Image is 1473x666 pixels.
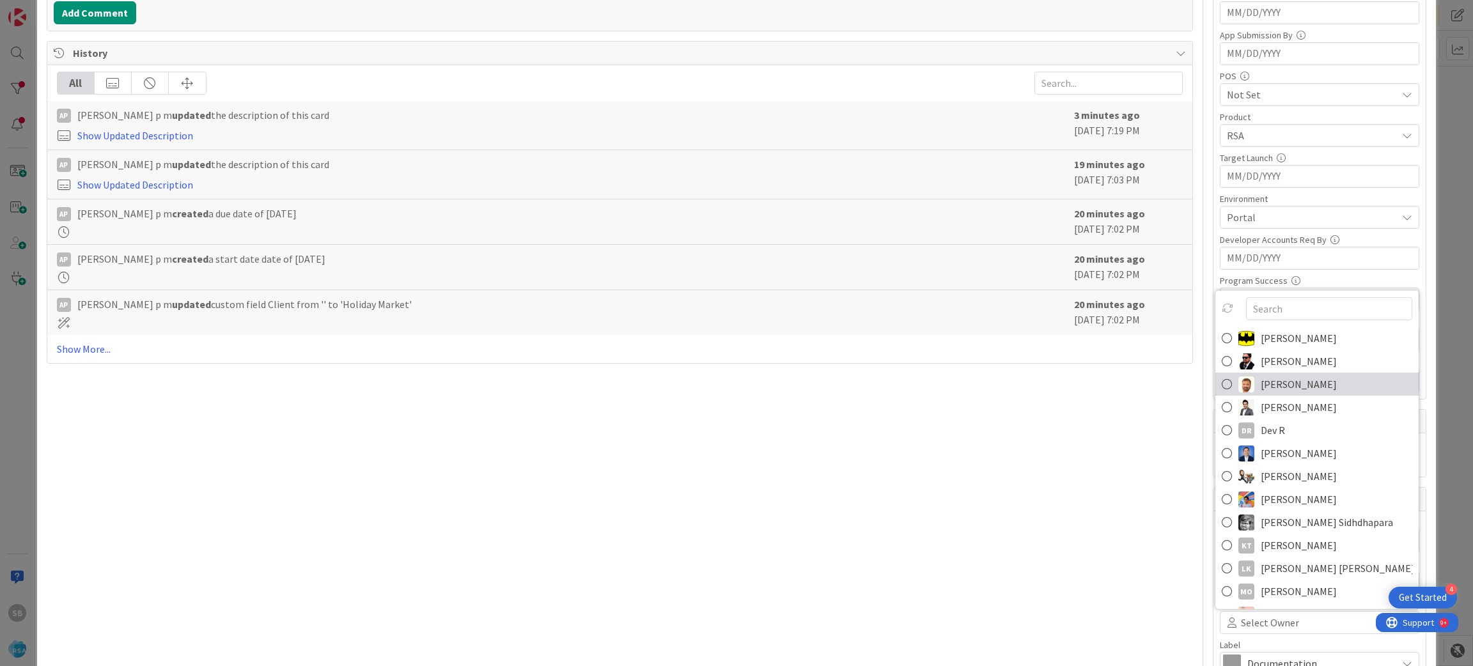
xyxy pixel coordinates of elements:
[54,1,136,24] button: Add Comment
[1215,442,1419,465] a: DP[PERSON_NAME]
[1220,153,1419,162] div: Target Launch
[1261,444,1337,463] span: [PERSON_NAME]
[1227,247,1412,269] input: MM/DD/YYYY
[1227,128,1397,143] span: RSA
[1215,465,1419,488] a: ES[PERSON_NAME]
[1074,158,1145,171] b: 19 minutes ago
[77,157,329,172] span: [PERSON_NAME] p m the description of this card
[1220,112,1419,121] div: Product
[1399,591,1447,604] div: Get Started
[1238,514,1254,530] img: KS
[1227,43,1412,65] input: MM/DD/YYYY
[1215,396,1419,419] a: BR[PERSON_NAME]
[1238,560,1254,576] div: Lk
[1215,580,1419,603] a: MO[PERSON_NAME]
[1261,352,1337,371] span: [PERSON_NAME]
[1238,491,1254,507] img: JK
[1238,468,1254,484] img: ES
[27,2,58,17] span: Support
[1261,398,1337,417] span: [PERSON_NAME]
[1034,72,1183,95] input: Search...
[1215,488,1419,511] a: JK[PERSON_NAME]
[1238,445,1254,461] img: DP
[1074,298,1145,311] b: 20 minutes ago
[1389,587,1457,608] div: Open Get Started checklist, remaining modules: 4
[1246,297,1412,320] input: Search
[1238,353,1254,369] img: AC
[1215,350,1419,373] a: AC[PERSON_NAME]
[172,207,208,220] b: created
[1074,207,1145,220] b: 20 minutes ago
[1220,276,1419,285] div: Program Success
[1074,109,1140,121] b: 3 minutes ago
[1215,327,1419,350] a: AC[PERSON_NAME]
[1261,375,1337,394] span: [PERSON_NAME]
[1074,297,1183,329] div: [DATE] 7:02 PM
[77,251,325,267] span: [PERSON_NAME] p m a start date date of [DATE]
[1074,251,1183,283] div: [DATE] 7:02 PM
[172,298,211,311] b: updated
[57,207,71,221] div: Ap
[65,5,71,15] div: 9+
[77,206,297,221] span: [PERSON_NAME] p m a due date of [DATE]
[1261,490,1337,509] span: [PERSON_NAME]
[1238,330,1254,346] img: AC
[1220,640,1240,649] span: Label
[1074,206,1183,238] div: [DATE] 7:02 PM
[1238,376,1254,392] img: AS
[1261,605,1337,624] span: [PERSON_NAME]
[1227,2,1412,24] input: MM/DD/YYYY
[1215,373,1419,396] a: AS[PERSON_NAME]
[1215,534,1419,557] a: KT[PERSON_NAME]
[1238,422,1254,438] div: DR
[1261,421,1285,440] span: Dev R
[1220,72,1419,81] div: POS
[77,178,193,191] a: Show Updated Description
[1238,606,1254,622] img: RS
[1241,615,1299,630] span: Select Owner
[57,158,71,172] div: Ap
[77,297,412,312] span: [PERSON_NAME] p m custom field Client from '' to 'Holiday Market'
[57,298,71,312] div: Ap
[1074,252,1145,265] b: 20 minutes ago
[1215,603,1419,626] a: RS[PERSON_NAME]
[1074,107,1183,143] div: [DATE] 7:19 PM
[1220,235,1419,244] div: Developer Accounts Req By
[1238,583,1254,599] div: MO
[1261,582,1337,601] span: [PERSON_NAME]
[77,129,193,142] a: Show Updated Description
[1074,157,1183,192] div: [DATE] 7:03 PM
[1227,210,1397,225] span: Portal
[172,252,208,265] b: created
[1220,31,1419,40] div: App Submission By
[73,45,1170,61] span: History
[1446,584,1457,595] div: 4
[1261,513,1393,532] span: [PERSON_NAME] Sidhdhapara
[1261,536,1337,555] span: [PERSON_NAME]
[1215,557,1419,580] a: Lk[PERSON_NAME] [PERSON_NAME]
[57,341,1183,357] a: Show More...
[1261,329,1337,348] span: [PERSON_NAME]
[58,72,95,94] div: All
[1238,537,1254,553] div: KT
[1215,511,1419,534] a: KS[PERSON_NAME] Sidhdhapara
[77,107,329,123] span: [PERSON_NAME] p m the description of this card
[1227,87,1397,102] span: Not Set
[57,252,71,267] div: Ap
[1215,419,1419,442] a: DRDev R
[172,158,211,171] b: updated
[172,109,211,121] b: updated
[1227,166,1412,187] input: MM/DD/YYYY
[1238,399,1254,415] img: BR
[1261,559,1412,578] span: [PERSON_NAME] [PERSON_NAME]
[1261,467,1337,486] span: [PERSON_NAME]
[1220,194,1419,203] div: Environment
[57,109,71,123] div: Ap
